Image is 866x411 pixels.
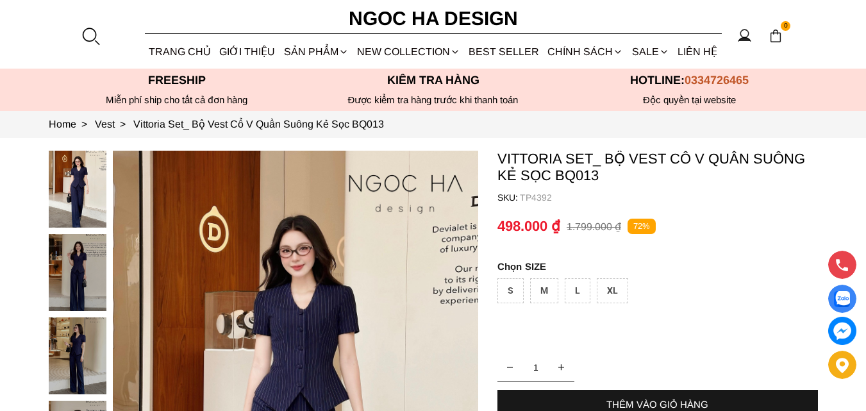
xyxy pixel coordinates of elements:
a: NEW COLLECTION [353,35,464,69]
a: TRANG CHỦ [145,35,215,69]
a: SALE [628,35,673,69]
a: LIÊN HỆ [673,35,721,69]
p: TP4392 [520,192,818,203]
span: 0334726465 [685,74,749,87]
div: L [565,278,590,303]
p: Được kiểm tra hàng trước khi thanh toán [305,94,562,106]
input: Quantity input [497,355,574,380]
p: Vittoria Set_ Bộ Vest Cổ V Quần Suông Kẻ Sọc BQ013 [497,151,818,184]
img: img-CART-ICON-ksit0nf1 [769,29,783,43]
p: 72% [628,219,656,235]
div: Miễn phí ship cho tất cả đơn hàng [49,94,305,106]
a: messenger [828,317,856,345]
div: XL [597,278,628,303]
p: 498.000 ₫ [497,218,560,235]
a: Ngoc Ha Design [337,3,529,34]
img: Display image [834,291,850,307]
font: Kiểm tra hàng [387,74,479,87]
img: Vittoria Set_ Bộ Vest Cổ V Quần Suông Kẻ Sọc BQ013_mini_1 [49,234,106,311]
img: Vittoria Set_ Bộ Vest Cổ V Quần Suông Kẻ Sọc BQ013_mini_0 [49,151,106,228]
p: 1.799.000 ₫ [567,221,621,233]
h6: SKU: [497,192,520,203]
a: GIỚI THIỆU [215,35,279,69]
p: Hotline: [562,74,818,87]
a: Link to Home [49,119,95,130]
a: Link to Vest [95,119,133,130]
div: THÊM VÀO GIỎ HÀNG [497,399,818,410]
p: Freeship [49,74,305,87]
span: 0 [781,21,791,31]
div: SẢN PHẨM [279,35,353,69]
span: > [76,119,92,130]
img: Vittoria Set_ Bộ Vest Cổ V Quần Suông Kẻ Sọc BQ013_mini_2 [49,317,106,394]
a: BEST SELLER [465,35,544,69]
h6: Độc quyền tại website [562,94,818,106]
div: Chính sách [544,35,628,69]
div: S [497,278,524,303]
a: Display image [828,285,856,313]
div: M [530,278,558,303]
a: Link to Vittoria Set_ Bộ Vest Cổ V Quần Suông Kẻ Sọc BQ013 [133,119,384,130]
span: > [115,119,131,130]
p: SIZE [497,261,818,272]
